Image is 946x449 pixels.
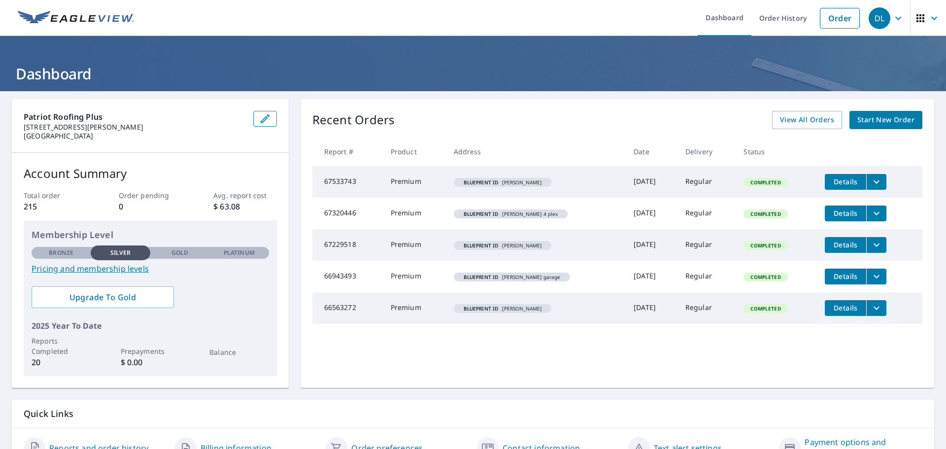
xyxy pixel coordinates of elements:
[18,11,134,26] img: EV Logo
[825,300,866,316] button: detailsBtn-66563272
[383,198,446,229] td: Premium
[677,137,736,166] th: Delivery
[32,263,269,275] a: Pricing and membership levels
[383,166,446,198] td: Premium
[464,275,499,279] em: Blueprint ID
[464,243,499,248] em: Blueprint ID
[110,248,131,257] p: Silver
[49,248,73,257] p: Bronze
[383,137,446,166] th: Product
[780,114,834,126] span: View All Orders
[831,240,860,249] span: Details
[119,201,182,212] p: 0
[39,292,166,303] span: Upgrade To Gold
[32,228,269,242] p: Membership Level
[312,229,383,261] td: 67229518
[32,356,91,368] p: 20
[24,408,922,420] p: Quick Links
[626,229,677,261] td: [DATE]
[458,275,567,279] span: [PERSON_NAME] garage
[831,303,860,312] span: Details
[32,320,269,332] p: 2025 Year To Date
[744,179,786,186] span: Completed
[32,336,91,356] p: Reports Completed
[626,137,677,166] th: Date
[866,206,886,221] button: filesDropdownBtn-67320446
[458,243,548,248] span: [PERSON_NAME]
[171,248,188,257] p: Gold
[224,248,255,257] p: Platinum
[383,292,446,324] td: Premium
[626,261,677,292] td: [DATE]
[626,198,677,229] td: [DATE]
[119,190,182,201] p: Order pending
[458,306,548,311] span: [PERSON_NAME]
[312,198,383,229] td: 67320446
[213,201,276,212] p: $ 63.08
[677,292,736,324] td: Regular
[312,166,383,198] td: 67533743
[312,137,383,166] th: Report #
[866,237,886,253] button: filesDropdownBtn-67229518
[12,64,934,84] h1: Dashboard
[24,132,245,140] p: [GEOGRAPHIC_DATA]
[24,201,87,212] p: 215
[744,242,786,249] span: Completed
[744,274,786,280] span: Completed
[772,111,842,129] a: View All Orders
[825,237,866,253] button: detailsBtn-67229518
[869,7,890,29] div: DL
[458,180,548,185] span: [PERSON_NAME]
[866,300,886,316] button: filesDropdownBtn-66563272
[825,174,866,190] button: detailsBtn-67533743
[121,346,180,356] p: Prepayments
[744,305,786,312] span: Completed
[464,180,499,185] em: Blueprint ID
[24,165,277,182] p: Account Summary
[677,229,736,261] td: Regular
[383,229,446,261] td: Premium
[831,177,860,186] span: Details
[820,8,860,29] a: Order
[383,261,446,292] td: Premium
[626,166,677,198] td: [DATE]
[464,211,499,216] em: Blueprint ID
[24,123,245,132] p: [STREET_ADDRESS][PERSON_NAME]
[446,137,626,166] th: Address
[849,111,922,129] a: Start New Order
[831,208,860,218] span: Details
[24,111,245,123] p: Patriot Roofing Plus
[312,292,383,324] td: 66563272
[312,261,383,292] td: 66943493
[825,269,866,284] button: detailsBtn-66943493
[626,292,677,324] td: [DATE]
[32,286,174,308] a: Upgrade To Gold
[458,211,564,216] span: [PERSON_NAME] 4 plex
[744,210,786,217] span: Completed
[831,272,860,281] span: Details
[857,114,914,126] span: Start New Order
[825,206,866,221] button: detailsBtn-67320446
[464,306,499,311] em: Blueprint ID
[677,198,736,229] td: Regular
[736,137,817,166] th: Status
[213,190,276,201] p: Avg. report cost
[121,356,180,368] p: $ 0.00
[677,261,736,292] td: Regular
[209,347,269,357] p: Balance
[24,190,87,201] p: Total order
[312,111,395,129] p: Recent Orders
[866,174,886,190] button: filesDropdownBtn-67533743
[866,269,886,284] button: filesDropdownBtn-66943493
[677,166,736,198] td: Regular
